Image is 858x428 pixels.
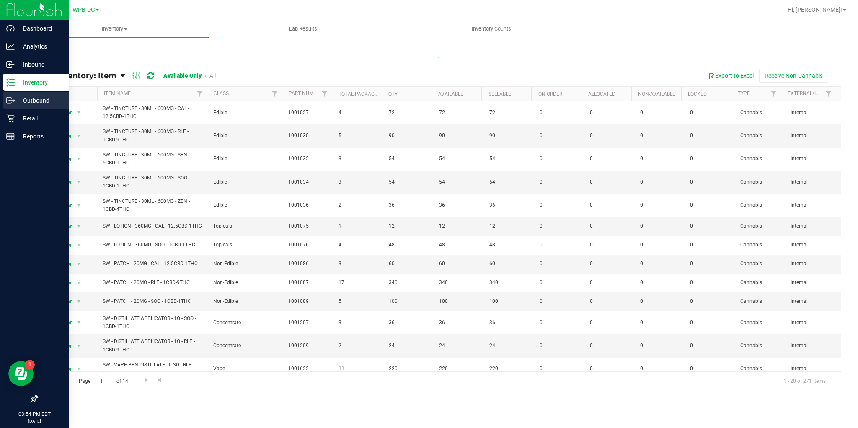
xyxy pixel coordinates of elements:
[8,361,34,386] iframe: Resource center
[389,297,429,305] span: 100
[20,20,209,38] a: Inventory
[15,77,65,87] p: Inventory
[140,375,152,386] a: Go to the next page
[213,241,279,249] span: Topicals
[288,279,328,287] span: 1001087
[759,69,828,83] button: Receive Non-Cannabis
[389,241,429,249] span: 48
[6,24,15,33] inline-svg: Dashboard
[791,241,836,249] span: Internal
[540,132,580,140] span: 0
[74,296,84,308] span: select
[538,91,562,97] a: On Order
[690,132,730,140] span: 0
[339,260,379,268] span: 3
[540,365,580,373] span: 0
[791,155,836,163] span: Internal
[740,297,780,305] span: Cannabis
[740,178,780,186] span: Cannabis
[72,6,95,13] span: WPB DC
[389,109,429,117] span: 72
[690,109,730,117] span: 0
[74,153,84,165] span: select
[740,319,780,327] span: Cannabis
[690,201,730,209] span: 0
[389,365,429,373] span: 220
[740,155,780,163] span: Cannabis
[389,342,429,350] span: 24
[788,90,838,96] a: External/Internal
[640,222,680,230] span: 0
[489,297,530,305] span: 100
[590,222,630,230] span: 0
[640,201,680,209] span: 0
[740,201,780,209] span: Cannabis
[213,297,279,305] span: Non-Edible
[103,260,203,268] span: SW - PATCH - 20MG - CAL - 12.5CBD-1THC
[397,20,586,38] a: Inventory Counts
[489,241,530,249] span: 48
[213,342,279,350] span: Concentrate
[590,109,630,117] span: 0
[103,338,203,354] span: SW - DISTILLATE APPLICATOR - 1G - RLF - 1CBD-9THC
[339,279,379,287] span: 17
[540,260,580,268] span: 0
[288,365,328,373] span: 1001622
[439,241,479,249] span: 48
[439,155,479,163] span: 54
[740,260,780,268] span: Cannabis
[738,90,750,96] a: Type
[74,220,84,232] span: select
[15,41,65,51] p: Analytics
[690,279,730,287] span: 0
[103,361,203,377] span: SW - VAPE PEN DISTILLATE - 0.3G - RLF - 1CBD-9THC
[640,279,680,287] span: 0
[740,109,780,117] span: Cannabis
[640,155,680,163] span: 0
[489,342,530,350] span: 24
[288,178,328,186] span: 1001034
[740,365,780,373] span: Cannabis
[489,155,530,163] span: 54
[791,365,836,373] span: Internal
[690,260,730,268] span: 0
[489,178,530,186] span: 54
[540,201,580,209] span: 0
[389,155,429,163] span: 54
[339,132,379,140] span: 5
[15,23,65,33] p: Dashboard
[588,91,615,97] a: Allocated
[489,222,530,230] span: 12
[389,132,429,140] span: 90
[288,260,328,268] span: 1001086
[688,91,707,97] a: Locked
[690,319,730,327] span: 0
[74,176,84,188] span: select
[163,72,202,79] a: Available Only
[339,222,379,230] span: 1
[540,297,580,305] span: 0
[209,72,216,79] a: All
[268,87,282,101] a: Filter
[44,91,94,97] div: Actions
[640,109,680,117] span: 0
[103,315,203,331] span: SW - DISTILLATE APPLICATOR - 1G - SOO - 1CBD-1THC
[288,222,328,230] span: 1001075
[439,201,479,209] span: 36
[640,297,680,305] span: 0
[590,319,630,327] span: 0
[489,260,530,268] span: 60
[690,222,730,230] span: 0
[209,20,397,38] a: Lab Results
[6,78,15,87] inline-svg: Inventory
[439,260,479,268] span: 60
[213,155,279,163] span: Edible
[318,87,332,101] a: Filter
[767,87,781,101] a: Filter
[6,42,15,51] inline-svg: Analytics
[339,178,379,186] span: 3
[339,297,379,305] span: 5
[288,241,328,249] span: 1001076
[590,241,630,249] span: 0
